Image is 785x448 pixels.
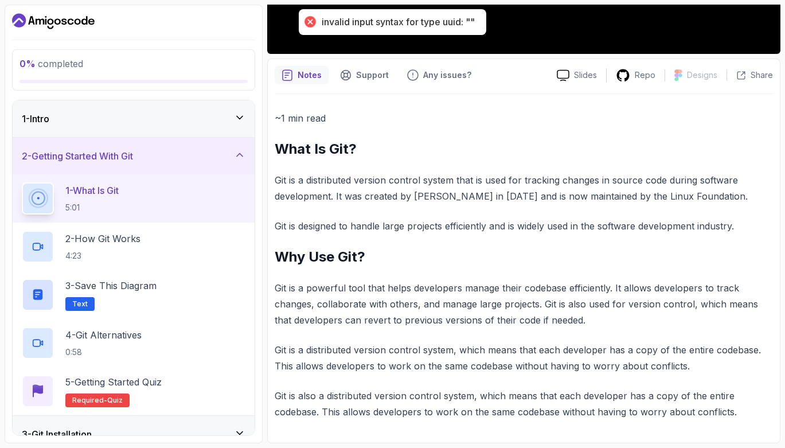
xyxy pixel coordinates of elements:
a: Dashboard [12,12,95,30]
p: 0:58 [65,346,142,358]
h2: What Is Git? [275,140,773,158]
h3: 3 - Git Installation [22,427,92,441]
button: 2-How Git Works4:23 [22,231,245,263]
p: 2 - How Git Works [65,232,140,246]
h3: 1 - Intro [22,112,49,126]
p: Git is a distributed version control system that is used for tracking changes in source code duri... [275,172,773,204]
span: Required- [72,396,107,405]
span: quiz [107,396,123,405]
p: Designs [687,69,717,81]
p: 4:23 [65,250,140,262]
button: notes button [275,66,329,84]
p: ~1 min read [275,110,773,126]
button: 1-Intro [13,100,255,137]
span: completed [19,58,83,69]
button: Share [727,69,773,81]
button: Feedback button [400,66,478,84]
p: Share [751,69,773,81]
p: 3 - Save this diagram [65,279,157,293]
p: 1 - What Is Git [65,184,119,197]
p: Git is designed to handle large projects efficiently and is widely used in the software developme... [275,218,773,234]
p: Support [356,69,389,81]
button: 3-Save this diagramText [22,279,245,311]
p: Notes [298,69,322,81]
p: Any issues? [423,69,471,81]
span: Text [72,299,88,309]
span: 0 % [19,58,36,69]
p: 4 - Git Alternatives [65,328,142,342]
div: invalid input syntax for type uuid: "" [322,16,475,28]
button: 2-Getting Started With Git [13,138,255,174]
p: Git is a distributed version control system, which means that each developer has a copy of the en... [275,342,773,374]
a: Slides [548,69,606,81]
button: 5-Getting Started QuizRequired-quiz [22,375,245,407]
p: 5:01 [65,202,119,213]
p: Git is also a distributed version control system, which means that each developer has a copy of t... [275,388,773,420]
p: Slides [574,69,597,81]
button: 4-Git Alternatives0:58 [22,327,245,359]
a: Repo [607,68,665,83]
p: Repo [635,69,655,81]
p: Git is a powerful tool that helps developers manage their codebase efficiently. It allows develop... [275,280,773,328]
button: 1-What Is Git5:01 [22,182,245,215]
h2: Why Use Git? [275,248,773,266]
p: 5 - Getting Started Quiz [65,375,162,389]
h3: 2 - Getting Started With Git [22,149,133,163]
button: Support button [333,66,396,84]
